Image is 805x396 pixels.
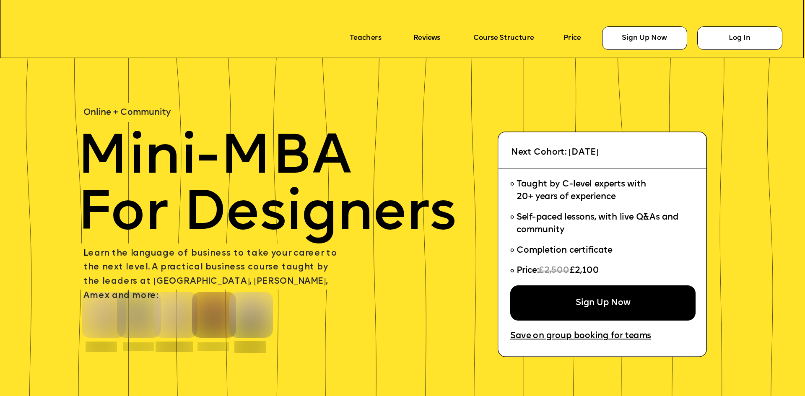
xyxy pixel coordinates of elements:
[83,109,171,117] span: Online + Community
[569,267,599,275] span: £2,100
[517,213,681,235] span: Self-paced lessons, with live Q&As and community
[511,148,599,157] span: Next Cohort: [DATE]
[83,249,340,300] span: earn the language of business to take your career to the next level. A practical business course ...
[413,34,440,42] a: Reviews
[563,34,581,42] a: Price
[517,246,613,255] span: Completion certificate
[83,249,88,258] span: L
[350,34,381,42] a: Teachers
[538,267,569,275] span: £2,500
[517,180,646,202] span: Taught by C-level experts with 20+ years of experience
[510,331,651,341] a: Save on group booking for teams
[517,267,539,275] span: Price:
[77,131,351,187] span: Mini-MBA
[77,187,456,243] span: For Designers
[473,34,534,42] a: Course Structure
